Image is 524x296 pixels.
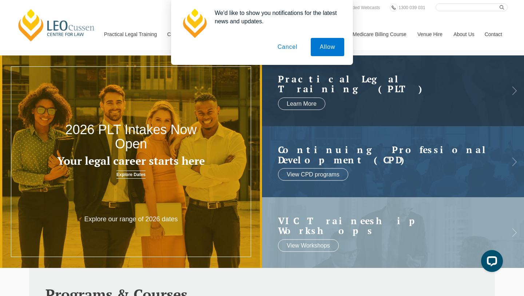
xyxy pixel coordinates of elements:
[278,145,493,165] a: Continuing ProfessionalDevelopment (CPD)
[278,74,493,94] a: Practical LegalTraining (PLT)
[278,239,339,252] a: View Workshops
[116,171,146,179] a: Explore Dates
[475,247,506,278] iframe: LiveChat chat widget
[209,9,344,26] div: We'd like to show you notifications for the latest news and updates.
[79,215,183,223] p: Explore our range of 2026 dates
[278,74,493,94] h2: Practical Legal Training (PLT)
[52,122,210,151] h2: 2026 PLT Intakes Now Open
[311,38,344,56] button: Allow
[278,97,325,110] a: Learn More
[278,145,493,165] h2: Continuing Professional Development (CPD)
[52,155,210,167] h3: Your legal career starts here
[278,215,493,235] a: VIC Traineeship Workshops
[278,168,348,181] a: View CPD programs
[180,9,209,38] img: notification icon
[269,38,307,56] button: Cancel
